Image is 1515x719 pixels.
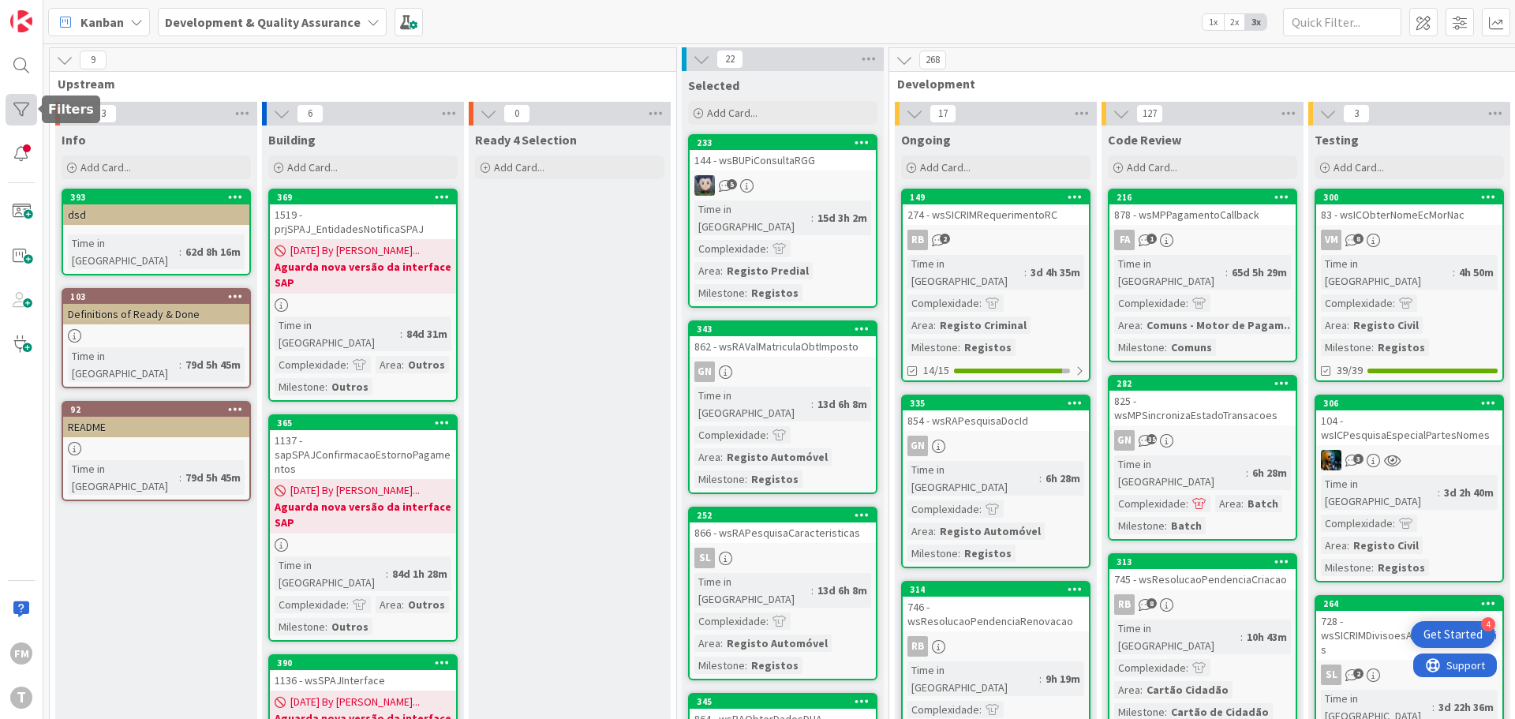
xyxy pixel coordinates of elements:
[275,618,325,635] div: Milestone
[181,243,245,260] div: 62d 8h 16m
[63,417,249,437] div: README
[1203,14,1224,30] span: 1x
[1114,430,1135,451] div: GN
[80,13,124,32] span: Kanban
[1108,189,1297,362] a: 216878 - wsMPPagamentoCallbackFATime in [GEOGRAPHIC_DATA]:65d 5h 29mComplexidade:Area:Comuns - Mo...
[811,395,814,413] span: :
[1316,204,1502,225] div: 83 - wsICObterNomeEcMorNac
[694,387,811,421] div: Time in [GEOGRAPHIC_DATA]
[1438,484,1440,501] span: :
[63,304,249,324] div: Definitions of Ready & Done
[1114,659,1186,676] div: Complexidade
[766,612,769,630] span: :
[907,636,928,657] div: RB
[404,356,449,373] div: Outros
[903,230,1089,250] div: RB
[1143,681,1233,698] div: Cartão Cidadão
[1353,234,1363,244] span: 8
[907,339,958,356] div: Milestone
[1109,376,1296,425] div: 282825 - wsMPSincronizaEstadoTransacoes
[1114,594,1135,615] div: RB
[1411,621,1495,648] div: Open Get Started checklist, remaining modules: 4
[920,160,971,174] span: Add Card...
[1315,189,1504,382] a: 30083 - wsICObterNomeEcMorNacVMTime in [GEOGRAPHIC_DATA]:4h 50mComplexidade:Area:Registo CivilMil...
[275,356,346,373] div: Complexidade
[1140,316,1143,334] span: :
[720,635,723,652] span: :
[1245,14,1266,30] span: 3x
[1321,537,1347,554] div: Area
[747,284,802,301] div: Registos
[690,361,876,382] div: GN
[690,508,876,543] div: 252866 - wsRAPesquisaCaracteristicas
[1167,339,1216,356] div: Comuns
[494,160,544,174] span: Add Card...
[933,316,936,334] span: :
[690,136,876,170] div: 233144 - wsBUPiConsultaRGG
[811,209,814,227] span: :
[376,356,402,373] div: Area
[63,290,249,304] div: 103
[694,175,715,196] img: LS
[1117,192,1296,203] div: 216
[1481,617,1495,631] div: 4
[1215,495,1241,512] div: Area
[1455,264,1498,281] div: 4h 50m
[68,347,179,382] div: Time in [GEOGRAPHIC_DATA]
[1165,517,1167,534] span: :
[907,255,1024,290] div: Time in [GEOGRAPHIC_DATA]
[1374,339,1429,356] div: Registos
[1039,470,1042,487] span: :
[1224,14,1245,30] span: 2x
[1337,362,1363,379] span: 39/39
[402,356,404,373] span: :
[402,596,404,613] span: :
[707,106,757,120] span: Add Card...
[1109,555,1296,590] div: 313745 - wsResolucaoPendenciaCriacao
[70,404,249,415] div: 92
[1393,515,1395,532] span: :
[1042,470,1084,487] div: 6h 28m
[63,290,249,324] div: 103Definitions of Ready & Done
[697,324,876,335] div: 343
[1109,391,1296,425] div: 825 - wsMPSincronizaEstadoTransacoes
[275,259,451,290] b: Aguarda nova versão da interface SAP
[275,378,325,395] div: Milestone
[1316,611,1502,660] div: 728 - wsSICRIMDivisoesAdministrativasEcris
[1114,255,1225,290] div: Time in [GEOGRAPHIC_DATA]
[907,545,958,562] div: Milestone
[903,582,1089,631] div: 314746 - wsResolucaoPendenciaRenovacao
[907,500,979,518] div: Complexidade
[70,192,249,203] div: 393
[903,190,1089,225] div: 149274 - wsSICRIMRequerimentoRC
[903,436,1089,456] div: GN
[1353,454,1363,464] span: 3
[1243,628,1291,646] div: 10h 43m
[277,418,456,429] div: 365
[290,242,420,259] span: [DATE] By [PERSON_NAME]...
[1108,375,1297,541] a: 282825 - wsMPSincronizaEstadoTransacoesGNTime in [GEOGRAPHIC_DATA]:6h 28mComplexidade:Area:BatchM...
[1321,316,1347,334] div: Area
[1316,190,1502,225] div: 30083 - wsICObterNomeEcMorNac
[1371,559,1374,576] span: :
[690,175,876,196] div: LS
[814,582,871,599] div: 13d 6h 8m
[80,51,107,69] span: 9
[275,316,400,351] div: Time in [GEOGRAPHIC_DATA]
[287,160,338,174] span: Add Card...
[766,426,769,444] span: :
[1321,559,1371,576] div: Milestone
[690,322,876,357] div: 343862 - wsRAValMatriculaObtImposto
[1127,160,1177,174] span: Add Card...
[1316,597,1502,660] div: 264728 - wsSICRIMDivisoesAdministrativasEcris
[958,339,960,356] span: :
[907,294,979,312] div: Complexidade
[270,416,456,430] div: 365
[727,179,737,189] span: 5
[1248,464,1291,481] div: 6h 28m
[903,396,1089,410] div: 335
[903,636,1089,657] div: RB
[1027,264,1084,281] div: 3d 4h 35m
[690,322,876,336] div: 343
[1147,598,1157,609] span: 8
